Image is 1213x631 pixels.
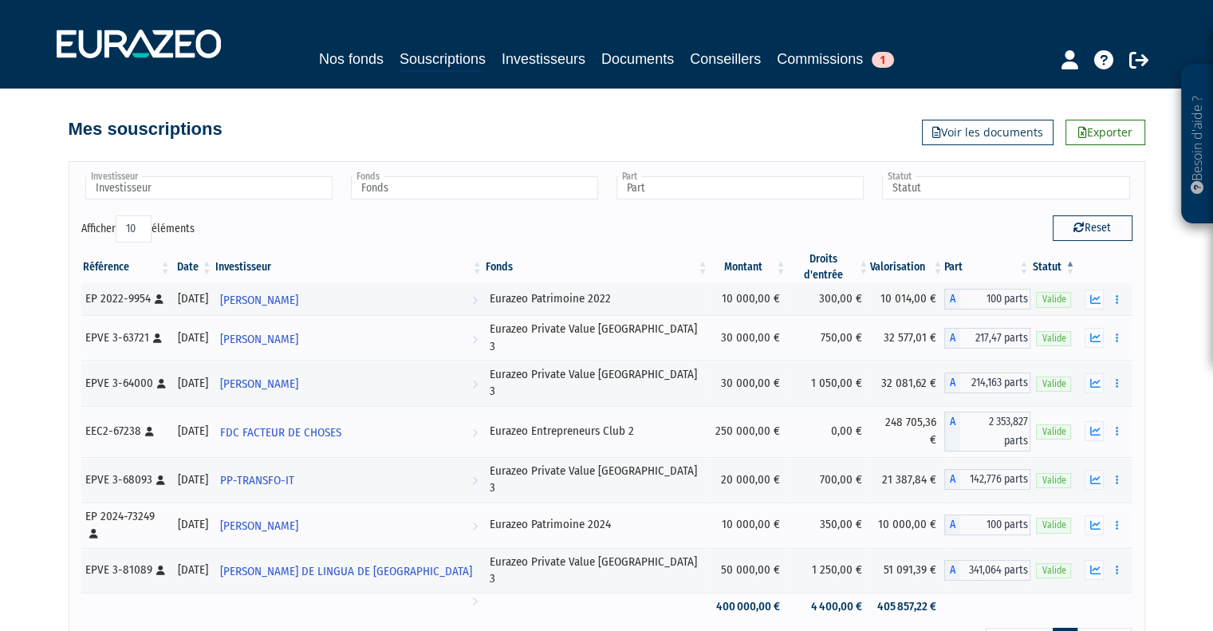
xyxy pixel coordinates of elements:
[709,283,787,315] td: 10 000,00 €
[944,373,960,393] span: A
[220,466,294,495] span: PP-TRANSFO-IT
[85,290,167,307] div: EP 2022-9954
[85,562,167,578] div: EPVE 3-81089
[960,412,1030,452] span: 2 353,827 parts
[709,503,787,548] td: 10 000,00 €
[709,251,787,283] th: Montant: activer pour trier la colonne par ordre croissant
[960,373,1030,393] span: 214,163 parts
[944,373,1030,393] div: A - Eurazeo Private Value Europe 3
[145,427,154,436] i: [Français] Personne physique
[1036,292,1071,307] span: Valide
[490,366,704,400] div: Eurazeo Private Value [GEOGRAPHIC_DATA] 3
[178,423,208,440] div: [DATE]
[601,48,674,70] a: Documents
[787,251,870,283] th: Droits d'entrée: activer pour trier la colonne par ordre croissant
[214,554,484,586] a: [PERSON_NAME] DE LINGUA DE [GEOGRAPHIC_DATA]
[944,328,1030,349] div: A - Eurazeo Private Value Europe 3
[709,361,787,406] td: 30 000,00 €
[787,548,870,594] td: 1 250,00 €
[472,369,478,399] i: Voir l'investisseur
[872,52,894,68] span: 1
[156,475,165,485] i: [Français] Personne physique
[85,508,167,542] div: EP 2024-73249
[870,548,944,594] td: 51 091,39 €
[944,469,960,490] span: A
[960,515,1030,535] span: 100 parts
[787,593,870,621] td: 4 400,00 €
[214,463,484,495] a: PP-TRANSFO-IT
[490,321,704,355] div: Eurazeo Private Value [GEOGRAPHIC_DATA] 3
[787,315,870,361] td: 750,00 €
[690,48,761,70] a: Conseillers
[944,412,1030,452] div: A - Eurazeo Entrepreneurs Club 2
[178,471,208,488] div: [DATE]
[214,367,484,399] a: [PERSON_NAME]
[960,289,1030,310] span: 100 parts
[472,466,478,495] i: Voir l'investisseur
[870,315,944,361] td: 32 577,01 €
[157,379,166,388] i: [Français] Personne physique
[153,333,162,343] i: [Français] Personne physique
[214,322,484,354] a: [PERSON_NAME]
[220,511,298,541] span: [PERSON_NAME]
[960,328,1030,349] span: 217,47 parts
[156,566,165,575] i: [Français] Personne physique
[1188,73,1207,216] p: Besoin d'aide ?
[944,328,960,349] span: A
[1030,251,1077,283] th: Statut : activer pour trier la colonne par ordre d&eacute;croissant
[709,548,787,594] td: 50 000,00 €
[472,325,478,354] i: Voir l'investisseur
[220,418,341,448] span: FDC FACTEUR DE CHOSES
[472,418,478,448] i: Voir l'investisseur
[944,560,960,581] span: A
[960,469,1030,490] span: 142,776 parts
[81,251,172,283] th: Référence : activer pour trier la colonne par ordre croissant
[709,406,787,457] td: 250 000,00 €
[709,593,787,621] td: 400 000,00 €
[709,457,787,503] td: 20 000,00 €
[220,369,298,399] span: [PERSON_NAME]
[490,423,704,440] div: Eurazeo Entrepreneurs Club 2
[777,48,894,70] a: Commissions1
[787,503,870,548] td: 350,00 €
[85,423,167,440] div: EEC2-67238
[85,471,167,488] div: EPVE 3-68093
[490,463,704,497] div: Eurazeo Private Value [GEOGRAPHIC_DATA] 3
[85,329,167,346] div: EPVE 3-63721
[69,120,223,139] h4: Mes souscriptions
[944,412,960,452] span: A
[1053,215,1132,241] button: Reset
[178,329,208,346] div: [DATE]
[944,289,1030,310] div: A - Eurazeo Patrimoine 2022
[922,120,1053,145] a: Voir les documents
[870,251,944,283] th: Valorisation: activer pour trier la colonne par ordre croissant
[1036,377,1071,392] span: Valide
[787,406,870,457] td: 0,00 €
[400,48,486,73] a: Souscriptions
[155,294,163,304] i: [Français] Personne physique
[1036,563,1071,578] span: Valide
[214,509,484,541] a: [PERSON_NAME]
[1036,424,1071,440] span: Valide
[944,289,960,310] span: A
[178,375,208,392] div: [DATE]
[787,361,870,406] td: 1 050,00 €
[319,48,384,70] a: Nos fonds
[116,215,152,243] select: Afficheréléments
[944,469,1030,490] div: A - Eurazeo Private Value Europe 3
[89,529,98,538] i: [Français] Personne physique
[787,283,870,315] td: 300,00 €
[472,586,478,616] i: Voir l'investisseur
[870,361,944,406] td: 32 081,62 €
[484,251,710,283] th: Fonds: activer pour trier la colonne par ordre croissant
[85,375,167,392] div: EPVE 3-64000
[490,516,704,533] div: Eurazeo Patrimoine 2024
[214,251,484,283] th: Investisseur: activer pour trier la colonne par ordre croissant
[214,416,484,448] a: FDC FACTEUR DE CHOSES
[1036,331,1071,346] span: Valide
[709,315,787,361] td: 30 000,00 €
[472,286,478,315] i: Voir l'investisseur
[220,325,298,354] span: [PERSON_NAME]
[1065,120,1145,145] a: Exporter
[944,515,960,535] span: A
